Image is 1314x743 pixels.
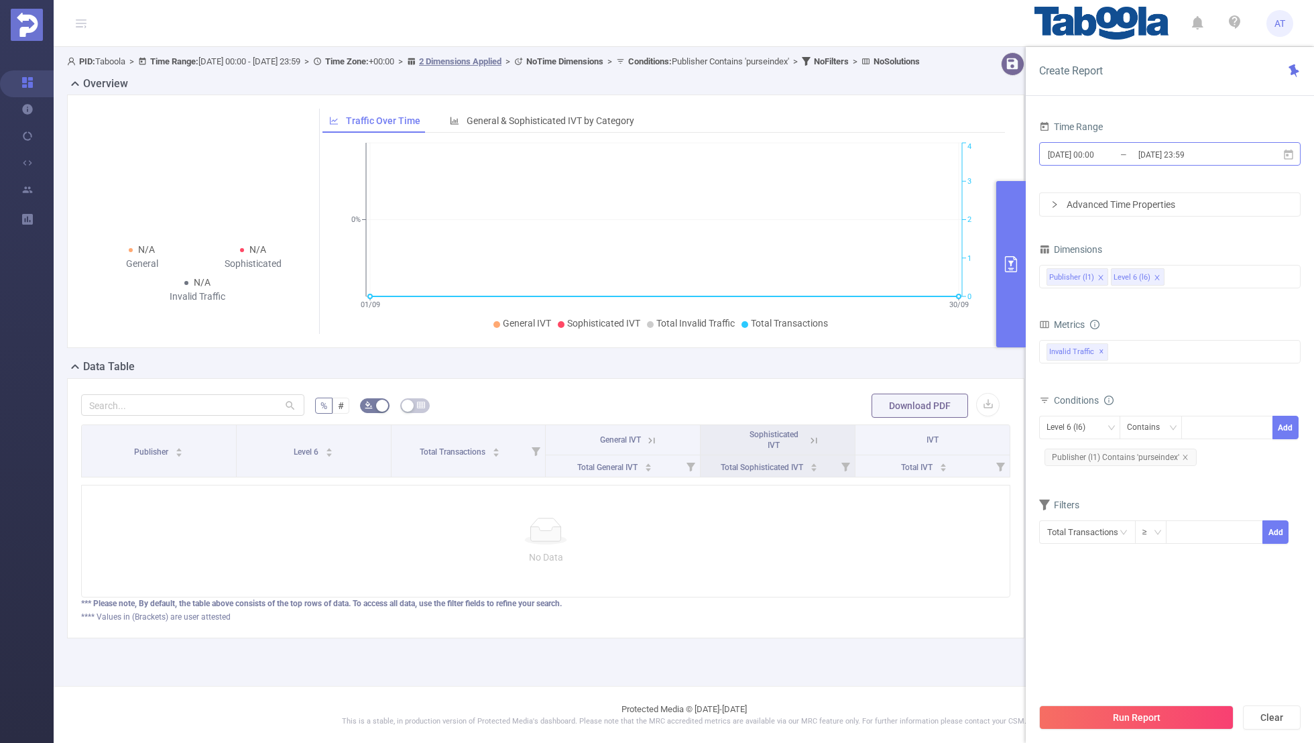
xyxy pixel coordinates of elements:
[86,257,198,271] div: General
[789,56,802,66] span: >
[198,257,309,271] div: Sophisticated
[1039,64,1103,77] span: Create Report
[420,447,487,457] span: Total Transactions
[87,716,1280,728] p: This is a stable, in production version of Protected Media's dashboard. Please note that the MRC ...
[967,292,971,301] tspan: 0
[492,446,499,450] i: icon: caret-up
[1099,344,1104,360] span: ✕
[1039,319,1085,330] span: Metrics
[125,56,138,66] span: >
[175,446,183,454] div: Sort
[1154,274,1160,282] i: icon: close
[1114,269,1150,286] div: Level 6 (l6)
[526,425,545,477] i: Filter menu
[628,56,789,66] span: Publisher Contains 'purseindex'
[394,56,407,66] span: >
[134,447,170,457] span: Publisher
[811,466,818,470] i: icon: caret-down
[194,277,211,288] span: N/A
[417,401,425,409] i: icon: table
[1047,343,1108,361] span: Invalid Traffic
[1169,424,1177,433] i: icon: down
[751,318,828,329] span: Total Transactions
[1044,449,1197,466] span: Publisher (l1) Contains 'purseindex'
[1051,201,1059,209] i: icon: right
[1047,416,1095,439] div: Level 6 (l6)
[142,290,253,304] div: Invalid Traffic
[967,254,971,263] tspan: 1
[294,447,320,457] span: Level 6
[644,466,652,470] i: icon: caret-down
[83,76,128,92] h2: Overview
[811,461,818,465] i: icon: caret-up
[1154,528,1162,538] i: icon: down
[1090,320,1099,329] i: icon: info-circle
[360,300,379,309] tspan: 01/09
[1243,705,1301,730] button: Clear
[450,116,459,125] i: icon: bar-chart
[872,394,968,418] button: Download PDF
[365,401,373,409] i: icon: bg-colors
[1182,454,1189,461] i: icon: close
[656,318,735,329] span: Total Invalid Traffic
[1111,268,1164,286] li: Level 6 (l6)
[810,461,818,469] div: Sort
[1137,146,1246,164] input: End date
[467,115,634,126] span: General & Sophisticated IVT by Category
[492,451,499,455] i: icon: caret-down
[138,244,155,255] span: N/A
[1272,416,1299,439] button: Add
[150,56,198,66] b: Time Range:
[325,446,333,454] div: Sort
[419,56,501,66] u: 2 Dimensions Applied
[901,463,935,472] span: Total IVT
[967,216,971,225] tspan: 2
[1039,500,1079,510] span: Filters
[967,177,971,186] tspan: 3
[1039,121,1103,132] span: Time Range
[11,9,43,41] img: Protected Media
[81,611,1010,623] div: **** Values in (Brackets) are user attested
[681,455,700,477] i: Filter menu
[1039,244,1102,255] span: Dimensions
[79,56,95,66] b: PID:
[927,435,939,445] span: IVT
[600,435,641,445] span: General IVT
[320,400,327,411] span: %
[836,455,855,477] i: Filter menu
[176,446,183,450] i: icon: caret-up
[346,115,420,126] span: Traffic Over Time
[526,56,603,66] b: No Time Dimensions
[501,56,514,66] span: >
[1262,520,1289,544] button: Add
[577,463,640,472] span: Total General IVT
[81,394,304,416] input: Search...
[325,56,369,66] b: Time Zone:
[991,455,1010,477] i: Filter menu
[567,318,640,329] span: Sophisticated IVT
[967,143,971,152] tspan: 4
[67,57,79,66] i: icon: user
[83,359,135,375] h2: Data Table
[54,686,1314,743] footer: Protected Media © [DATE]-[DATE]
[949,300,968,309] tspan: 30/09
[326,446,333,450] i: icon: caret-up
[249,244,266,255] span: N/A
[81,597,1010,610] div: *** Please note, By default, the table above consists of the top rows of data. To access all data...
[492,446,500,454] div: Sort
[1040,193,1300,216] div: icon: rightAdvanced Time Properties
[603,56,616,66] span: >
[849,56,861,66] span: >
[939,461,947,469] div: Sort
[939,461,947,465] i: icon: caret-up
[338,400,344,411] span: #
[874,56,920,66] b: No Solutions
[1047,146,1155,164] input: Start date
[1049,269,1094,286] div: Publisher (l1)
[628,56,672,66] b: Conditions :
[93,550,999,565] p: No Data
[503,318,551,329] span: General IVT
[1142,521,1156,543] div: ≥
[814,56,849,66] b: No Filters
[351,216,361,225] tspan: 0%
